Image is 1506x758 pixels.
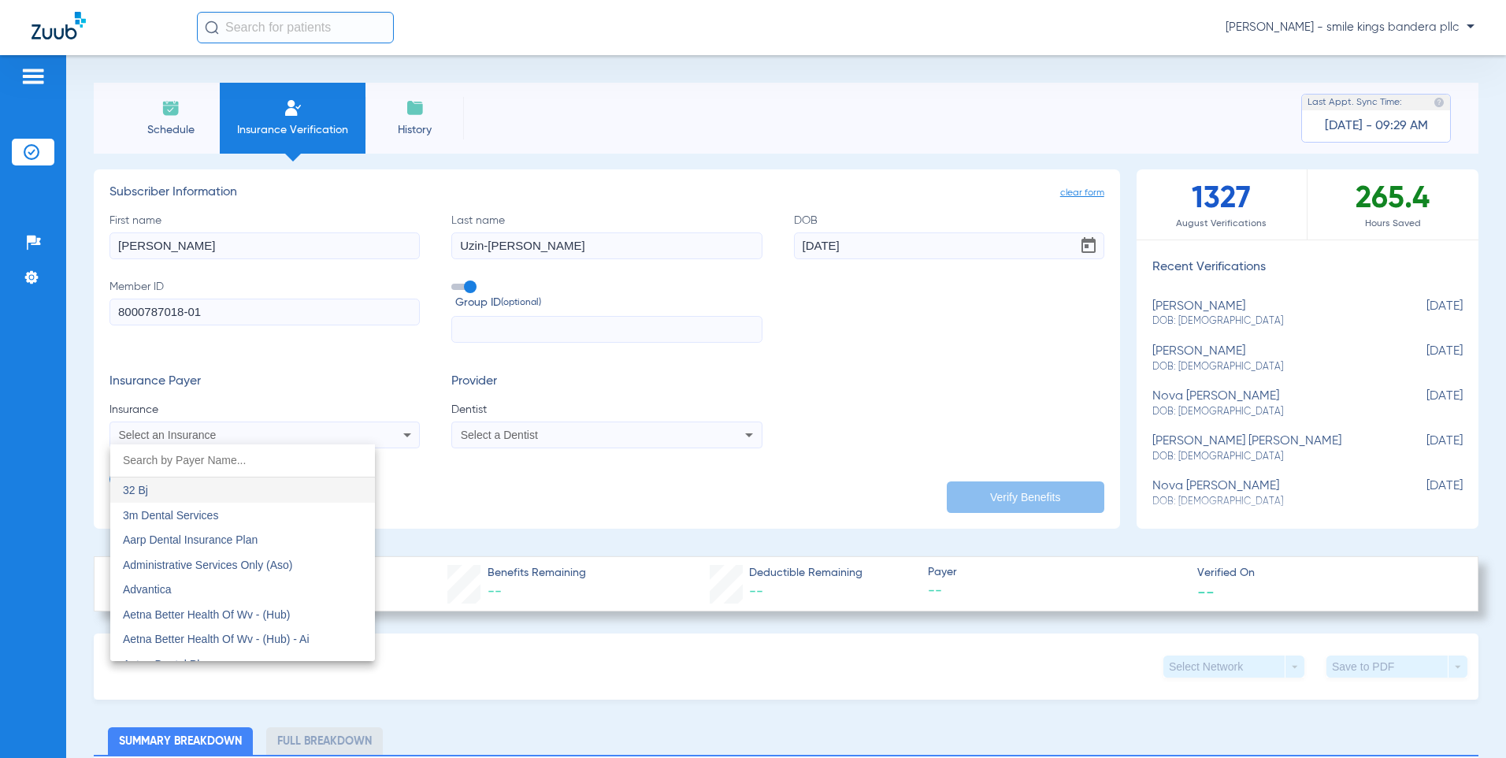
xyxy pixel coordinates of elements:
[123,559,293,571] span: Administrative Services Only (Aso)
[123,533,258,546] span: Aarp Dental Insurance Plan
[123,509,218,522] span: 3m Dental Services
[123,484,148,496] span: 32 Bj
[110,444,375,477] input: dropdown search
[123,608,290,621] span: Aetna Better Health Of Wv - (Hub)
[123,633,310,645] span: Aetna Better Health Of Wv - (Hub) - Ai
[123,658,217,671] span: Aetna Dental Plans
[1427,682,1506,758] iframe: Chat Widget
[123,583,171,596] span: Advantica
